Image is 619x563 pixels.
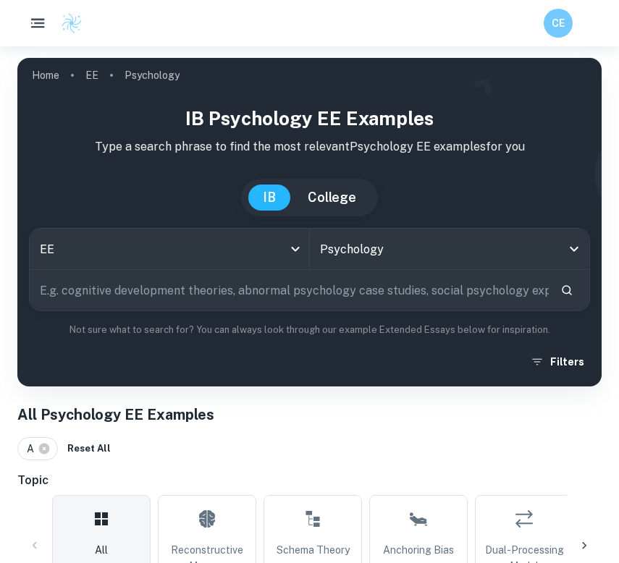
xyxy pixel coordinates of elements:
button: IB [248,185,290,211]
button: CE [544,9,573,38]
span: Anchoring Bias [383,542,454,558]
div: A [17,437,58,460]
img: Clastify logo [61,12,83,34]
img: profile cover [17,58,602,386]
button: College [293,185,371,211]
h1: All Psychology EE Examples [17,404,602,426]
h6: CE [550,15,567,31]
a: EE [85,65,98,85]
a: Clastify logo [52,12,83,34]
button: Search [555,278,579,302]
span: All [95,542,108,558]
div: EE [30,229,309,269]
span: A [27,441,41,457]
p: Type a search phrase to find the most relevant Psychology EE examples for you [29,138,590,156]
p: Not sure what to search for? You can always look through our example Extended Essays below for in... [29,323,590,337]
input: E.g. cognitive development theories, abnormal psychology case studies, social psychology experime... [30,270,549,310]
a: Home [32,65,59,85]
button: Filters [527,349,590,375]
h6: Topic [17,472,602,489]
span: Schema Theory [277,542,350,558]
h1: IB Psychology EE examples [29,104,590,132]
p: Psychology [125,67,180,83]
button: Open [564,239,584,259]
button: Reset All [64,438,114,460]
